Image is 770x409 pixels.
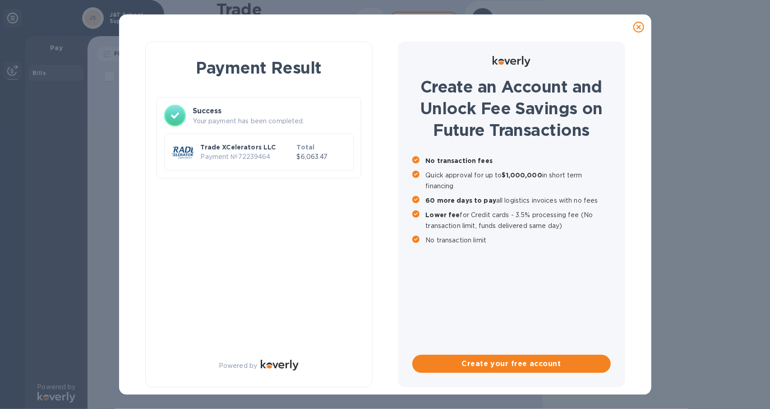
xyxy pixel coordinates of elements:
b: No transaction fees [426,157,493,164]
b: 60 more days to pay [426,197,497,204]
p: all logistics invoices with no fees [426,195,611,206]
p: Quick approval for up to in short term financing [426,170,611,191]
p: Trade XCelerators LLC [201,143,293,152]
p: Payment № 72239464 [201,152,293,162]
button: Create your free account [412,355,611,373]
p: No transaction limit [426,235,611,246]
p: Powered by [219,361,257,371]
p: for Credit cards - 3.5% processing fee (No transaction limit, funds delivered same day) [426,209,611,231]
b: $1,000,000 [502,172,542,179]
b: Lower fee [426,211,460,218]
h1: Create an Account and Unlock Fee Savings on Future Transactions [412,76,611,141]
p: $6,063.47 [297,152,346,162]
h3: Success [193,106,354,116]
span: Create your free account [420,358,604,369]
h1: Payment Result [160,56,358,79]
p: Your payment has been completed. [193,116,354,126]
b: Total [297,144,315,151]
img: Logo [493,56,530,67]
img: Logo [261,360,299,371]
